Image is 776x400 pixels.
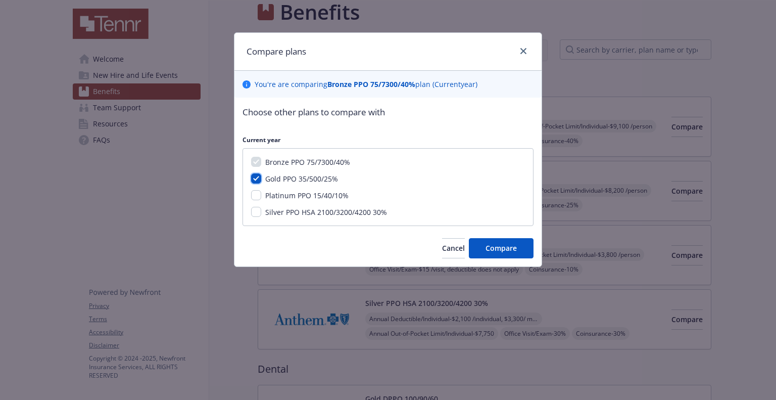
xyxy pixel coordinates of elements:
[442,238,465,258] button: Cancel
[442,243,465,253] span: Cancel
[469,238,533,258] button: Compare
[265,207,387,217] span: Silver PPO HSA 2100/3200/4200 30%
[247,45,306,58] h1: Compare plans
[265,174,338,184] span: Gold PPO 35/500/25%
[265,191,349,200] span: Platinum PPO 15/40/10%
[243,136,533,144] p: Current year
[243,106,533,119] p: Choose other plans to compare with
[265,157,350,167] span: Bronze PPO 75/7300/40%
[517,45,529,57] a: close
[327,79,415,89] b: Bronze PPO 75/7300/40%
[486,243,517,253] span: Compare
[255,79,477,90] p: You ' re are comparing plan ( Current year)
